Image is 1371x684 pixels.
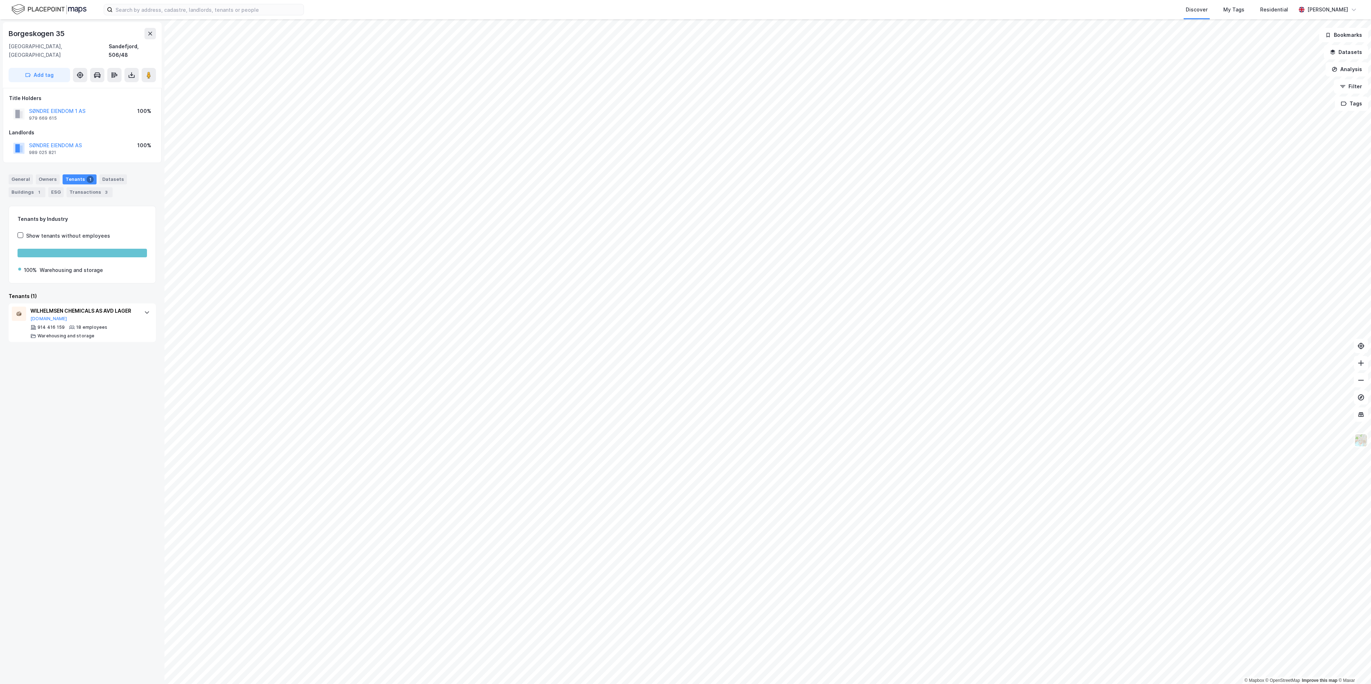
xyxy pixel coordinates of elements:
[1186,5,1208,14] div: Discover
[26,232,110,240] div: Show tenants without employees
[9,28,66,39] div: Borgeskogen 35
[11,3,87,16] img: logo.f888ab2527a4732fd821a326f86c7f29.svg
[1302,678,1337,683] a: Improve this map
[1334,79,1368,94] button: Filter
[9,42,109,59] div: [GEOGRAPHIC_DATA], [GEOGRAPHIC_DATA]
[1326,62,1368,76] button: Analysis
[109,42,156,59] div: Sandefjord, 506/48
[1324,45,1368,59] button: Datasets
[76,324,107,330] div: 18 employees
[35,189,43,196] div: 1
[30,316,67,322] button: [DOMAIN_NAME]
[9,68,70,82] button: Add tag
[137,141,151,150] div: 100%
[40,266,103,274] div: Warehousing and storage
[87,176,94,183] div: 1
[24,266,37,274] div: 100%
[137,107,151,115] div: 100%
[9,187,45,197] div: Buildings
[36,174,60,184] div: Owners
[18,215,147,223] div: Tenants by Industry
[113,4,304,15] input: Search by address, cadastre, landlords, tenants or people
[99,174,127,184] div: Datasets
[1354,433,1368,447] img: Z
[9,128,156,137] div: Landlords
[1335,96,1368,111] button: Tags
[29,115,57,121] div: 979 669 615
[1244,678,1264,683] a: Mapbox
[9,94,156,103] div: Title Holders
[67,187,113,197] div: Transactions
[9,174,33,184] div: General
[103,189,110,196] div: 3
[1260,5,1288,14] div: Residential
[63,174,97,184] div: Tenants
[38,333,95,339] div: Warehousing and storage
[1307,5,1348,14] div: [PERSON_NAME]
[38,324,65,330] div: 914 416 159
[48,187,64,197] div: ESG
[1223,5,1244,14] div: My Tags
[30,307,137,315] div: WILHELMSEN CHEMICALS AS AVD LAGER
[1319,28,1368,42] button: Bookmarks
[29,150,56,155] div: 989 025 821
[9,292,156,301] div: Tenants (1)
[1335,650,1371,684] iframe: Chat Widget
[1266,678,1300,683] a: OpenStreetMap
